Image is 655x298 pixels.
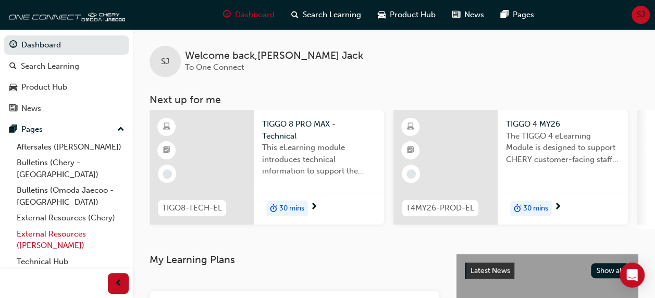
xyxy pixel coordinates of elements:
span: 30 mins [523,203,548,215]
span: TIGGO 4 MY26 [506,118,620,130]
a: Latest NewsShow all [465,263,629,279]
span: SJ [161,56,169,68]
button: Pages [4,120,129,139]
a: news-iconNews [444,4,492,26]
span: next-icon [554,203,562,212]
div: News [21,103,41,115]
span: Welcome back , [PERSON_NAME] Jack [185,50,363,62]
a: Bulletins (Omoda Jaecoo - [GEOGRAPHIC_DATA]) [13,182,129,210]
span: next-icon [310,203,318,212]
button: DashboardSearch LearningProduct HubNews [4,33,129,120]
span: TIGGO 8 PRO MAX - Technical [262,118,376,142]
span: guage-icon [9,41,17,50]
a: pages-iconPages [492,4,542,26]
div: Search Learning [21,60,79,72]
span: search-icon [9,62,17,71]
span: Latest News [471,266,510,275]
span: booktick-icon [163,144,170,157]
span: Search Learning [303,9,361,21]
a: search-iconSearch Learning [283,4,369,26]
a: Dashboard [4,35,129,55]
a: Bulletins (Chery - [GEOGRAPHIC_DATA]) [13,155,129,182]
div: Product Hub [21,81,67,93]
span: duration-icon [270,202,277,215]
a: car-iconProduct Hub [369,4,444,26]
span: Product Hub [390,9,436,21]
span: prev-icon [115,277,122,290]
span: This eLearning module introduces technical information to support the entry level knowledge requi... [262,142,376,177]
span: pages-icon [9,125,17,134]
img: oneconnect [5,4,125,25]
span: news-icon [452,8,460,21]
span: booktick-icon [407,144,414,157]
span: News [464,9,484,21]
a: T4MY26-PROD-ELTIGGO 4 MY26The TIGGO 4 eLearning Module is designed to support CHERY customer-faci... [393,110,628,225]
span: Pages [513,9,534,21]
span: search-icon [291,8,299,21]
a: TIGO8-TECH-ELTIGGO 8 PRO MAX - TechnicalThis eLearning module introduces technical information to... [150,110,384,225]
a: Search Learning [4,57,129,76]
span: SJ [637,9,645,21]
button: Show all [591,263,630,278]
h3: Next up for me [133,94,655,106]
div: Pages [21,123,43,135]
a: External Resources (Chery) [13,210,129,226]
span: duration-icon [514,202,521,215]
span: 30 mins [279,203,304,215]
span: news-icon [9,104,17,114]
span: Dashboard [235,9,275,21]
span: up-icon [117,123,125,136]
span: guage-icon [223,8,231,21]
h3: My Learning Plans [150,254,439,266]
a: Aftersales ([PERSON_NAME]) [13,139,129,155]
span: learningResourceType_ELEARNING-icon [163,120,170,134]
span: T4MY26-PROD-EL [406,202,474,214]
a: News [4,99,129,118]
span: To One Connect [185,63,244,72]
span: learningRecordVerb_NONE-icon [406,169,416,179]
span: learningRecordVerb_NONE-icon [163,169,172,179]
a: Product Hub [4,78,129,97]
span: The TIGGO 4 eLearning Module is designed to support CHERY customer-facing staff with the product ... [506,130,620,166]
span: car-icon [9,83,17,92]
a: External Resources ([PERSON_NAME]) [13,226,129,254]
span: pages-icon [501,8,509,21]
div: Open Intercom Messenger [620,263,645,288]
button: SJ [632,6,650,24]
span: car-icon [378,8,386,21]
span: TIGO8-TECH-EL [162,202,222,214]
a: Technical Hub ([PERSON_NAME]) [13,254,129,281]
span: learningResourceType_ELEARNING-icon [407,120,414,134]
a: guage-iconDashboard [215,4,283,26]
